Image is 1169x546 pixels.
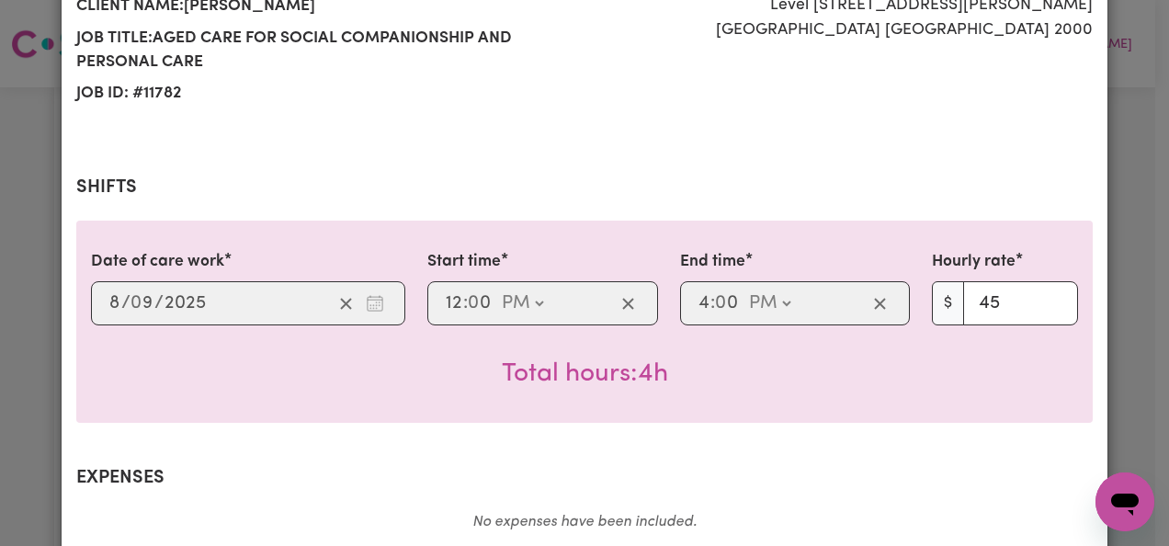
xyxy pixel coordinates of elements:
[427,250,501,274] label: Start time
[502,361,668,387] span: Total hours worked: 4 hours
[932,250,1016,274] label: Hourly rate
[469,290,493,317] input: --
[445,290,463,317] input: --
[164,290,207,317] input: ----
[710,293,715,313] span: :
[596,18,1093,42] span: [GEOGRAPHIC_DATA] [GEOGRAPHIC_DATA] 2000
[91,250,224,274] label: Date of care work
[698,290,710,317] input: --
[360,290,390,317] button: Enter the date of care work
[332,290,360,317] button: Clear date
[468,294,479,313] span: 0
[680,250,745,274] label: End time
[76,23,573,79] span: Job title: Aged Care for Social Companionship and Personal Care
[108,290,121,317] input: --
[76,78,573,109] span: Job ID: # 11782
[131,290,154,317] input: --
[472,515,697,529] em: No expenses have been included.
[716,290,740,317] input: --
[76,467,1093,489] h2: Expenses
[131,294,142,313] span: 0
[715,294,726,313] span: 0
[76,176,1093,199] h2: Shifts
[154,293,164,313] span: /
[1095,472,1154,531] iframe: Button to launch messaging window
[932,281,964,325] span: $
[463,293,468,313] span: :
[121,293,131,313] span: /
